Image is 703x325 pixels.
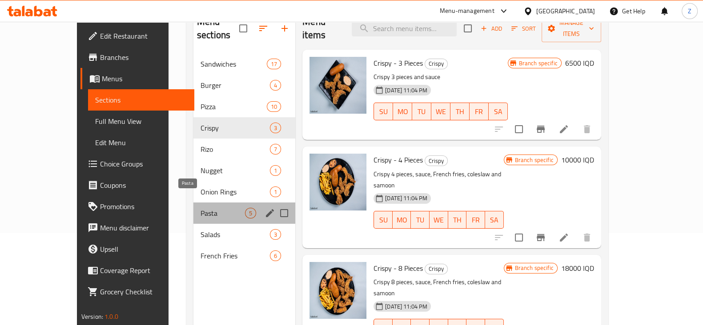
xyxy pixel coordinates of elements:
[100,180,187,190] span: Coupons
[100,52,187,63] span: Branches
[489,214,500,226] span: SA
[80,260,194,281] a: Coverage Report
[100,31,187,41] span: Edit Restaurant
[561,154,594,166] h6: 10000 IQD
[197,15,239,42] h2: Menu sections
[448,211,467,229] button: TH
[473,105,485,118] span: FR
[95,137,187,148] span: Edit Menu
[542,15,601,42] button: Manage items
[374,262,423,275] span: Crispy - 8 Pieces
[530,119,551,140] button: Branch-specific-item
[374,71,507,83] p: Crispy 3 pieces and sauce
[688,6,691,16] span: Z
[270,144,281,155] div: items
[558,232,569,243] a: Edit menu item
[435,105,447,118] span: WE
[450,103,470,120] button: TH
[80,217,194,238] a: Menu disclaimer
[270,188,281,196] span: 1
[88,111,194,132] a: Full Menu View
[515,59,561,67] span: Branch specific
[201,165,270,176] span: Nugget
[201,250,270,261] span: French Fries
[270,145,281,154] span: 7
[431,103,450,120] button: WE
[270,250,281,261] div: items
[80,153,194,174] a: Choice Groups
[374,277,503,299] p: Crispy 8 pieces, sauce, French fries, coleslaw and samoon
[80,238,194,260] a: Upsell
[193,50,295,270] nav: Menu sections
[201,123,270,133] span: Crispy
[489,103,508,120] button: SA
[511,264,557,272] span: Branch specific
[374,56,423,70] span: Crispy - 3 Pieces
[201,101,267,112] span: Pizza
[411,211,430,229] button: TU
[470,103,489,120] button: FR
[397,105,409,118] span: MO
[309,57,366,114] img: Crispy - 3 Pieces
[558,124,569,135] a: Edit menu item
[378,214,389,226] span: SU
[425,59,447,69] span: Crispy
[193,245,295,266] div: French Fries6
[433,214,445,226] span: WE
[193,202,295,224] div: Pasta5edit
[477,22,506,36] button: Add
[511,24,536,34] span: Sort
[80,47,194,68] a: Branches
[382,194,431,202] span: [DATE] 11:04 PM
[396,214,408,226] span: MO
[193,53,295,75] div: Sandwiches17
[492,105,504,118] span: SA
[440,6,494,16] div: Menu-management
[105,311,119,322] span: 1.0.0
[530,227,551,248] button: Branch-specific-item
[270,186,281,197] div: items
[452,214,463,226] span: TH
[201,144,270,155] span: Rizo
[416,105,428,118] span: TU
[201,59,267,69] span: Sandwiches
[80,25,194,47] a: Edit Restaurant
[95,95,187,105] span: Sections
[485,211,504,229] button: SA
[80,196,194,217] a: Promotions
[267,59,281,69] div: items
[201,80,270,91] span: Burger
[425,264,447,274] span: Crispy
[267,60,281,68] span: 17
[100,222,187,233] span: Menu disclaimer
[458,19,477,38] span: Select section
[430,211,448,229] button: WE
[245,209,256,218] span: 5
[201,229,270,240] span: Salads
[270,166,281,175] span: 1
[270,124,281,132] span: 3
[374,169,503,191] p: Crispy 4 pieces, sauce, French fries, coleslaw and samoon
[509,22,538,36] button: Sort
[477,22,506,36] span: Add item
[193,139,295,160] div: Rizo7
[378,105,390,118] span: SU
[193,224,295,245] div: Salads3
[374,103,393,120] button: SU
[393,103,412,120] button: MO
[80,174,194,196] a: Coupons
[201,186,270,197] span: Onion Rings
[274,18,295,39] button: Add section
[565,57,594,69] h6: 6500 IQD
[193,117,295,139] div: Crispy3
[100,265,187,276] span: Coverage Report
[536,6,595,16] div: [GEOGRAPHIC_DATA]
[270,230,281,239] span: 3
[414,214,426,226] span: TU
[511,156,557,164] span: Branch specific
